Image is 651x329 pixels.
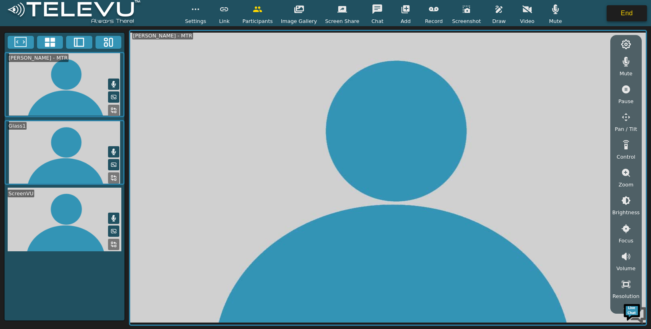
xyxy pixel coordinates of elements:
span: Image Gallery [281,17,317,25]
button: 4x4 [37,36,63,49]
div: Minimize live chat window [132,4,152,23]
span: Brightness [612,209,640,216]
span: Pan / Tilt [615,125,637,133]
button: Two Window Medium [66,36,92,49]
button: Mute [108,146,119,157]
span: Link [219,17,229,25]
span: Zoom [618,181,633,188]
span: Screen Share [325,17,359,25]
span: Focus [619,237,634,244]
button: Picture in Picture [108,91,119,103]
span: Record [425,17,443,25]
span: We're online! [47,101,111,183]
button: Fullscreen [8,36,34,49]
span: Mute [549,17,562,25]
span: Control [617,153,635,161]
img: Chat Widget [623,301,647,325]
span: Screenshot [452,17,481,25]
img: d_736959983_company_1615157101543_736959983 [14,37,34,58]
span: Mute [620,70,632,77]
button: Replace Feed [108,105,119,116]
span: Draw [492,17,505,25]
div: [PERSON_NAME] - MTR [8,54,69,62]
div: Chat with us now [42,42,135,53]
button: Picture in Picture [108,159,119,170]
button: Replace Feed [108,172,119,184]
button: Three Window Medium [96,36,122,49]
span: Add [401,17,411,25]
button: Mute [108,213,119,224]
textarea: Type your message and hit 'Enter' [4,220,154,248]
span: Video [520,17,535,25]
div: Glass1 [8,122,27,130]
span: Settings [185,17,206,25]
span: Resolution [612,292,639,300]
button: Replace Feed [108,239,119,250]
span: Volume [616,265,636,272]
button: End [607,5,647,21]
div: [PERSON_NAME] - MTR [132,32,193,39]
button: Picture in Picture [108,226,119,237]
span: Chat [371,17,383,25]
button: Mute [108,79,119,90]
span: Participants [242,17,272,25]
span: Pause [618,97,634,105]
div: ScreenVU [8,190,34,197]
